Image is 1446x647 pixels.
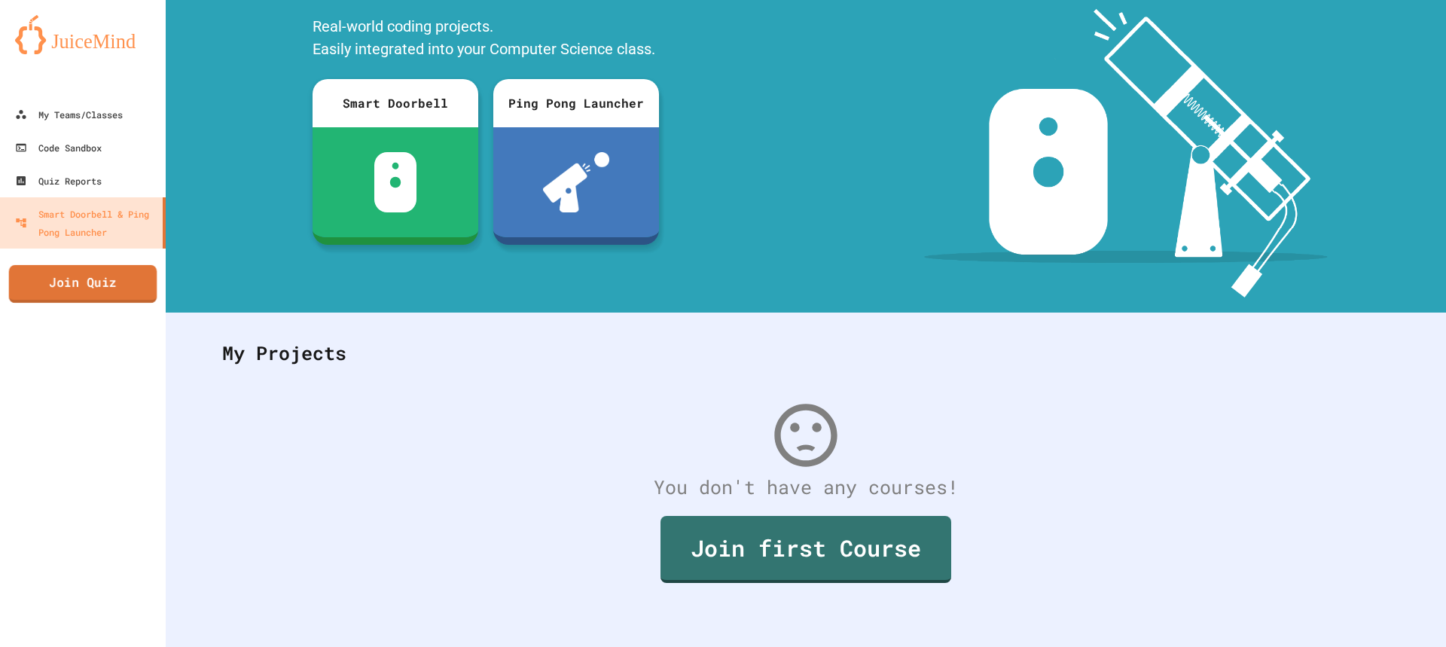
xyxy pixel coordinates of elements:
img: sdb-white.svg [374,152,417,212]
div: Smart Doorbell [313,79,478,127]
div: Real-world coding projects. Easily integrated into your Computer Science class. [305,11,667,68]
div: Code Sandbox [15,139,102,157]
img: logo-orange.svg [15,15,151,54]
div: My Teams/Classes [15,105,123,124]
div: My Projects [207,324,1405,383]
a: Join Quiz [9,265,157,303]
div: You don't have any courses! [207,473,1405,502]
div: Smart Doorbell & Ping Pong Launcher [15,205,157,241]
div: Quiz Reports [15,172,102,190]
a: Join first Course [660,516,951,583]
div: Ping Pong Launcher [493,79,659,127]
img: ppl-with-ball.png [543,152,610,212]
